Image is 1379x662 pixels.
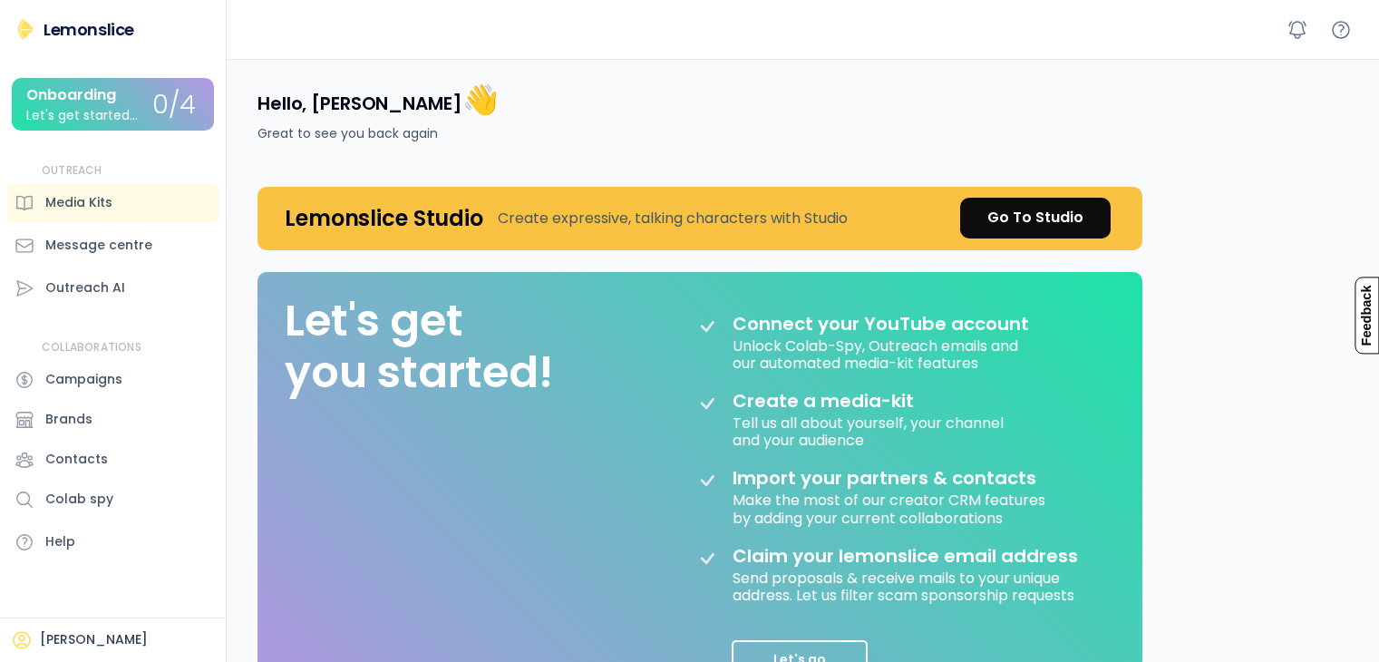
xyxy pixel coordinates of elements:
div: Send proposals & receive mails to your unique address. Let us filter scam sponsorship requests [733,567,1095,604]
div: Media Kits [45,193,112,212]
div: Colab spy [45,490,113,509]
div: Great to see you back again [257,124,438,143]
div: Message centre [45,236,152,255]
div: Connect your YouTube account [733,313,1029,335]
div: Lemonslice [44,18,134,41]
div: OUTREACH [42,163,102,179]
div: Import your partners & contacts [733,467,1036,489]
div: Unlock Colab-Spy, Outreach emails and our automated media-kit features [733,335,1022,372]
div: Help [45,532,75,551]
div: Claim your lemonslice email address [733,545,1078,567]
div: Contacts [45,450,108,469]
div: Outreach AI [45,278,125,297]
div: Create a media-kit [733,390,959,412]
h4: Lemonslice Studio [285,204,483,232]
div: Brands [45,410,92,429]
div: Create expressive, talking characters with Studio [498,208,848,229]
div: Campaigns [45,370,122,389]
div: [PERSON_NAME] [40,631,148,649]
div: Tell us all about yourself, your channel and your audience [733,412,1007,449]
div: Let's get you started! [285,295,553,399]
div: Let's get started... [26,109,138,122]
img: Lemonslice [15,18,36,40]
div: Go To Studio [987,207,1083,229]
font: 👋 [462,79,499,120]
a: Go To Studio [960,198,1111,239]
h4: Hello, [PERSON_NAME] [257,81,498,119]
div: COLLABORATIONS [42,340,141,355]
div: Onboarding [26,87,116,103]
div: 0/4 [152,92,196,120]
div: Make the most of our creator CRM features by adding your current collaborations [733,489,1049,526]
